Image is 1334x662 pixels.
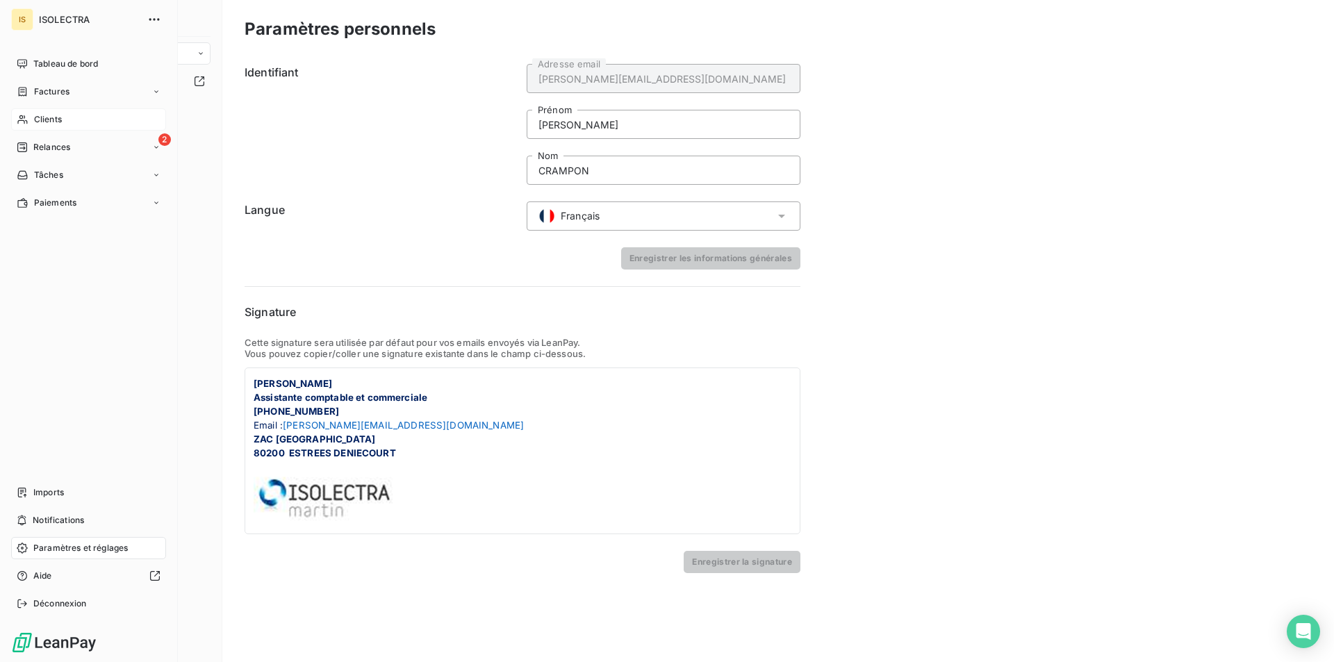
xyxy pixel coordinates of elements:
[561,209,600,223] span: Français
[34,197,76,209] span: Paiements
[527,110,800,139] input: placeholder
[11,565,166,587] a: Aide
[527,156,800,185] input: placeholder
[245,304,800,320] h6: Signature
[254,420,283,431] span: Email :
[245,201,518,231] h6: Langue
[33,542,128,554] span: Paramètres et réglages
[33,570,52,582] span: Aide
[254,378,332,389] span: [PERSON_NAME]
[245,348,800,359] p: Vous pouvez copier/coller une signature existante dans le champ ci-dessous.
[33,486,64,499] span: Imports
[254,460,395,545] img: 0AAAAAElFTkSuQmCC
[34,85,69,98] span: Factures
[283,419,524,431] a: [PERSON_NAME][EMAIL_ADDRESS][DOMAIN_NAME]
[254,406,339,417] span: [PHONE_NUMBER]
[245,64,518,185] h6: Identifiant
[621,247,800,270] button: Enregistrer les informations générales
[34,169,63,181] span: Tâches
[39,14,139,25] span: ISOLECTRA
[254,447,396,458] span: 80200 ESTREES DENIECOURT
[33,141,70,154] span: Relances
[254,433,375,445] span: ZAC [GEOGRAPHIC_DATA]
[11,631,97,654] img: Logo LeanPay
[33,514,84,527] span: Notifications
[684,551,800,573] button: Enregistrer la signature
[34,113,62,126] span: Clients
[158,133,171,146] span: 2
[283,420,524,431] span: [PERSON_NAME][EMAIL_ADDRESS][DOMAIN_NAME]
[33,58,98,70] span: Tableau de bord
[245,17,436,42] h3: Paramètres personnels
[254,392,427,403] span: Assistante comptable et commerciale
[1287,615,1320,648] div: Open Intercom Messenger
[11,8,33,31] div: IS
[245,337,800,348] p: Cette signature sera utilisée par défaut pour vos emails envoyés via LeanPay.
[527,64,800,93] input: placeholder
[33,597,87,610] span: Déconnexion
